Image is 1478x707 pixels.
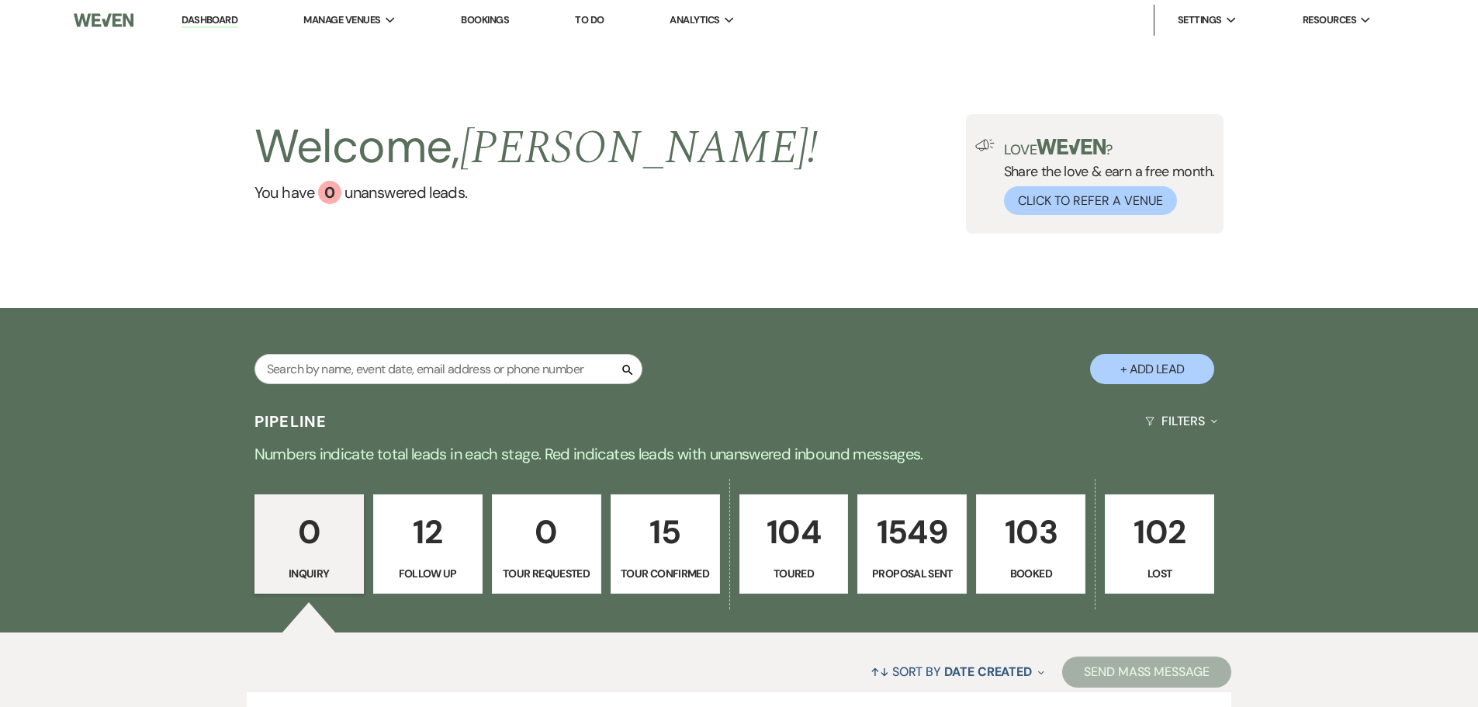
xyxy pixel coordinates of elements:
button: + Add Lead [1090,354,1214,384]
p: Toured [749,565,839,582]
a: Dashboard [182,13,237,28]
div: Share the love & earn a free month. [995,139,1215,215]
input: Search by name, event date, email address or phone number [254,354,642,384]
a: 104Toured [739,494,849,594]
p: 102 [1115,506,1204,558]
span: Analytics [670,12,719,28]
p: 12 [383,506,472,558]
p: Tour Requested [502,565,591,582]
span: Settings [1178,12,1222,28]
a: Bookings [461,13,509,26]
p: Booked [986,565,1075,582]
p: 104 [749,506,839,558]
a: 12Follow Up [373,494,483,594]
p: Lost [1115,565,1204,582]
p: 0 [265,506,354,558]
p: Follow Up [383,565,472,582]
button: Click to Refer a Venue [1004,186,1177,215]
p: Tour Confirmed [621,565,710,582]
span: ↑↓ [871,664,889,680]
button: Send Mass Message [1062,657,1231,688]
img: Weven Logo [74,4,133,36]
img: weven-logo-green.svg [1037,139,1106,154]
h2: Welcome, [254,114,819,181]
div: 0 [318,181,341,204]
a: 15Tour Confirmed [611,494,720,594]
span: Date Created [944,664,1032,680]
a: You have 0 unanswered leads. [254,181,819,204]
span: Resources [1303,12,1356,28]
a: 1549Proposal Sent [857,494,967,594]
button: Filters [1139,400,1224,442]
span: [PERSON_NAME] ! [460,113,819,184]
p: Proposal Sent [867,565,957,582]
p: 103 [986,506,1075,558]
a: 0Inquiry [254,494,364,594]
a: 103Booked [976,494,1085,594]
a: 0Tour Requested [492,494,601,594]
button: Sort By Date Created [864,651,1051,692]
span: Manage Venues [303,12,380,28]
p: 15 [621,506,710,558]
h3: Pipeline [254,411,327,432]
a: 102Lost [1105,494,1214,594]
p: 1549 [867,506,957,558]
p: Inquiry [265,565,354,582]
p: 0 [502,506,591,558]
img: loud-speaker-illustration.svg [975,139,995,151]
p: Numbers indicate total leads in each stage. Red indicates leads with unanswered inbound messages. [181,442,1298,466]
p: Love ? [1004,139,1215,157]
a: To Do [575,13,604,26]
